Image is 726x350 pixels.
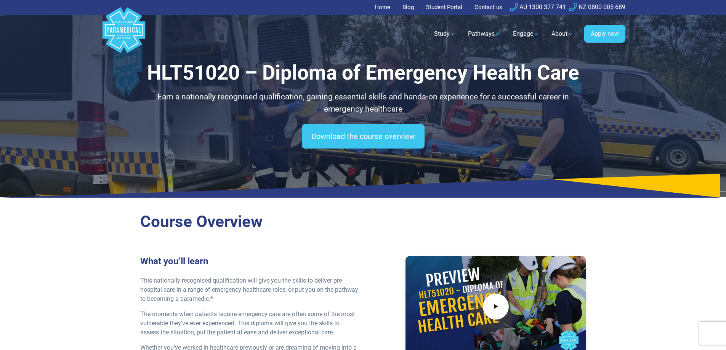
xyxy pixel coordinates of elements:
a: AU 1300 377 741 [510,3,566,11]
a: Pathways [463,23,505,45]
a: NZ 0800 005 689 [569,3,625,11]
h2: Course Overview [140,212,586,232]
p: Earn a nationally recognised qualification, gaining essential skills and hands-on experience for ... [140,91,586,115]
a: Study [430,23,460,45]
a: Apply now [584,25,625,43]
p: This nationally recognised qualification will give you the skills to deliver pre-hospital care in... [140,276,359,304]
p: The moments when patients require emergency care are often some of the most vulnerable they’ve ev... [140,310,359,337]
a: About [547,23,578,45]
a: Australian Paramedical College [101,15,147,53]
h3: What you’ll learn [140,256,359,267]
a: Download the course overview [302,124,425,149]
h1: HLT51020 – Diploma of Emergency Health Care [140,61,586,85]
a: Engage [508,23,544,45]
